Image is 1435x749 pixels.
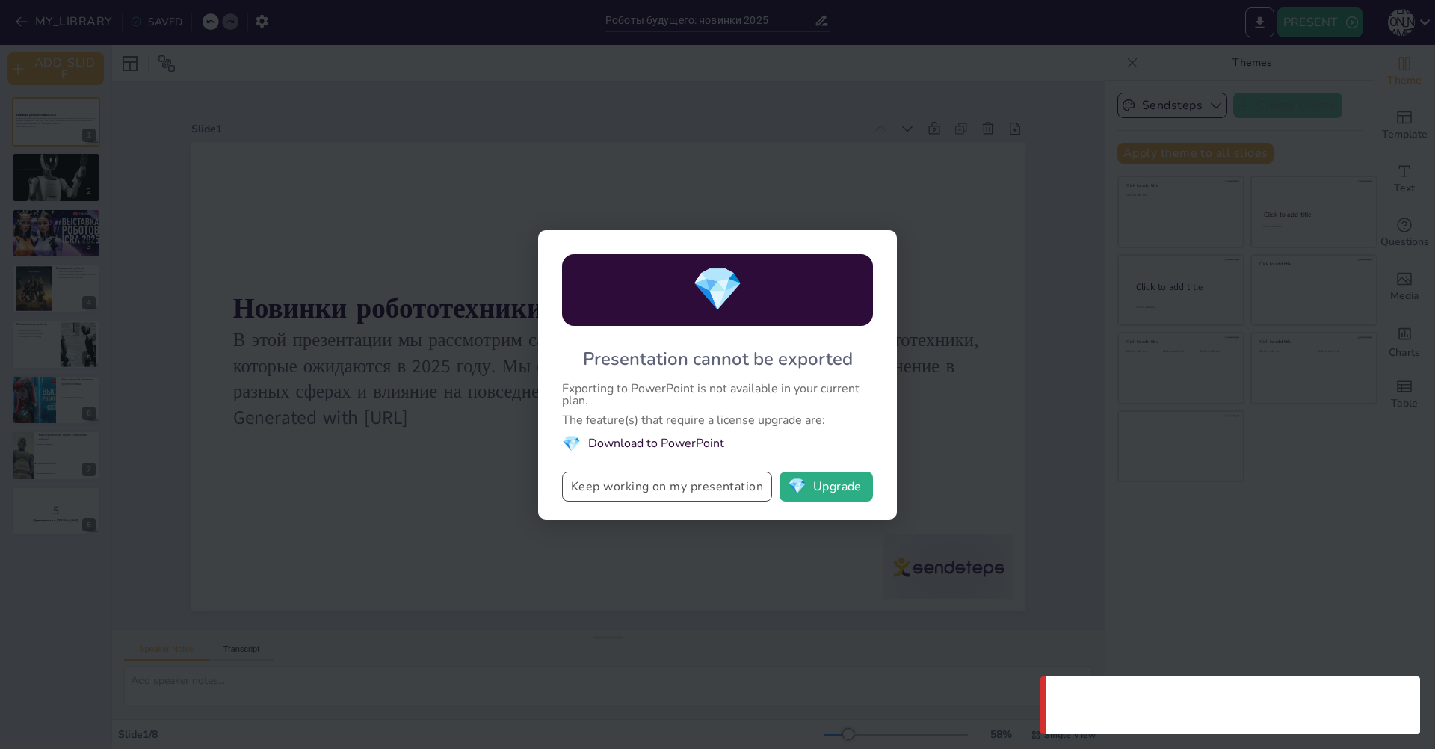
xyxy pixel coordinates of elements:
div: Presentation cannot be exported [583,347,853,371]
div: Exporting to PowerPoint is not available in your current plan. [562,383,873,407]
span: diamond [691,261,744,318]
p: Something went wrong with the request. (CORS) [1088,697,1375,715]
button: diamondUpgrade [780,472,873,502]
div: The feature(s) that require a license upgrade are: [562,414,873,426]
button: Keep working on my presentation [562,472,772,502]
span: diamond [562,434,581,454]
span: diamond [788,479,806,494]
li: Download to PowerPoint [562,434,873,454]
